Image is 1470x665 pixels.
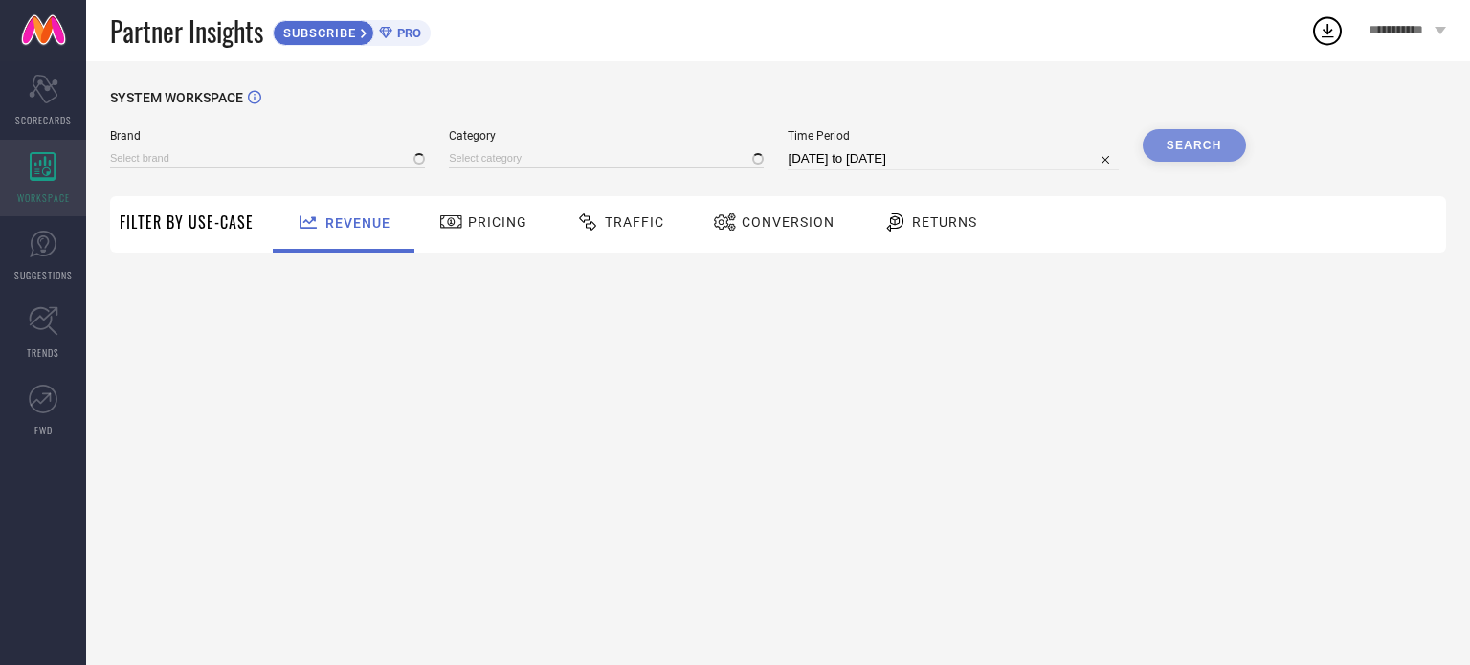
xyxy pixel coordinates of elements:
[1310,13,1345,48] div: Open download list
[17,190,70,205] span: WORKSPACE
[120,211,254,233] span: Filter By Use-Case
[110,129,425,143] span: Brand
[788,129,1118,143] span: Time Period
[449,129,764,143] span: Category
[14,268,73,282] span: SUGGESTIONS
[392,26,421,40] span: PRO
[788,147,1118,170] input: Select time period
[605,214,664,230] span: Traffic
[110,148,425,168] input: Select brand
[912,214,977,230] span: Returns
[34,423,53,437] span: FWD
[27,345,59,360] span: TRENDS
[110,90,243,105] span: SYSTEM WORKSPACE
[110,11,263,51] span: Partner Insights
[325,215,390,231] span: Revenue
[449,148,764,168] input: Select category
[274,26,361,40] span: SUBSCRIBE
[15,113,72,127] span: SCORECARDS
[273,15,431,46] a: SUBSCRIBEPRO
[742,214,835,230] span: Conversion
[468,214,527,230] span: Pricing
